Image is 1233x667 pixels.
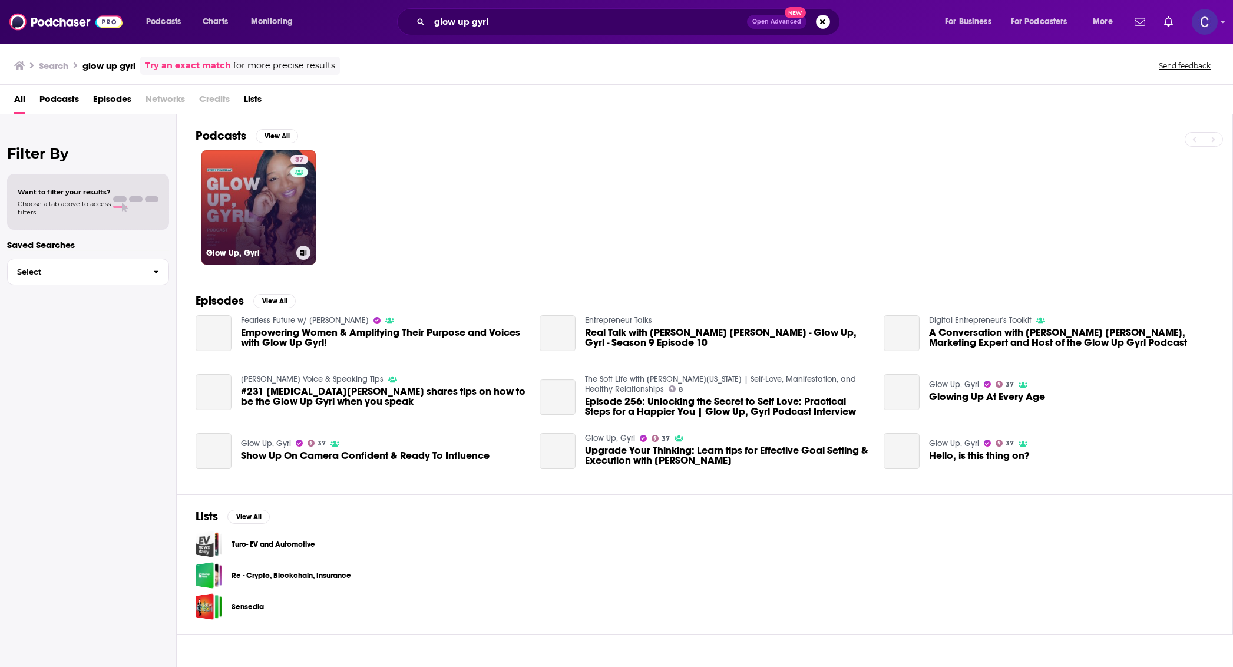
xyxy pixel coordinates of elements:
[1006,382,1014,387] span: 37
[929,451,1030,461] a: Hello, is this thing on?
[196,374,232,410] a: #231 Kyra Mitchell shares tips on how to be the Glow Up Gyrl when you speak
[679,387,683,392] span: 8
[9,11,123,33] img: Podchaser - Follow, Share and Rate Podcasts
[146,90,185,114] span: Networks
[39,60,68,71] h3: Search
[752,19,801,25] span: Open Advanced
[1006,441,1014,446] span: 37
[747,15,806,29] button: Open AdvancedNew
[146,14,181,30] span: Podcasts
[14,90,25,114] a: All
[196,509,218,524] h2: Lists
[785,7,806,18] span: New
[232,569,351,582] a: Re - Crypto, Blockchain, Insurance
[241,438,291,448] a: Glow Up, Gyrl
[244,90,262,114] a: Lists
[585,328,870,348] span: Real Talk with [PERSON_NAME] [PERSON_NAME] - Glow Up, Gyrl - Season 9 Episode 10
[45,70,105,77] div: Domain Overview
[1003,12,1085,31] button: open menu
[7,239,169,250] p: Saved Searches
[308,440,326,447] a: 37
[884,433,920,469] a: Hello, is this thing on?
[652,435,670,442] a: 37
[145,59,231,72] a: Try an exact match
[196,293,296,308] a: EpisodesView All
[1155,61,1214,71] button: Send feedback
[206,248,292,258] h3: Glow Up, Gyrl
[429,12,747,31] input: Search podcasts, credits, & more...
[996,440,1014,447] a: 37
[8,268,144,276] span: Select
[93,90,131,114] a: Episodes
[929,328,1214,348] span: A Conversation with [PERSON_NAME] [PERSON_NAME], Marketing Expert and Host of the Glow Up Gyrl Po...
[232,600,264,613] a: Sensedia
[662,436,670,441] span: 37
[33,19,58,28] div: v 4.0.25
[929,438,979,448] a: Glow Up, Gyrl
[884,374,920,410] a: Glowing Up At Every Age
[7,145,169,162] h2: Filter By
[251,14,293,30] span: Monitoring
[1159,12,1178,32] a: Show notifications dropdown
[929,392,1045,402] a: Glowing Up At Every Age
[937,12,1006,31] button: open menu
[241,328,525,348] a: Empowering Women & Amplifying Their Purpose and Voices with Glow Up Gyrl!
[996,381,1014,388] a: 37
[130,70,199,77] div: Keywords by Traffic
[243,12,308,31] button: open menu
[227,510,270,524] button: View All
[19,19,28,28] img: logo_orange.svg
[18,188,111,196] span: Want to filter your results?
[1192,9,1218,35] span: Logged in as publicityxxtina
[39,90,79,114] a: Podcasts
[929,315,1032,325] a: Digital Entrepreneur's Toolkit
[199,90,230,114] span: Credits
[138,12,196,31] button: open menu
[1130,12,1150,32] a: Show notifications dropdown
[196,593,222,620] a: Sensedia
[196,128,298,143] a: PodcastsView All
[195,12,235,31] a: Charts
[232,538,315,551] a: Turo- EV and Automotive
[1085,12,1128,31] button: open menu
[241,315,369,325] a: Fearless Future w/ Catherine McCourt
[540,315,576,351] a: Real Talk with Kyra Mitchell Lewis - Glow Up, Gyrl - Season 9 Episode 10
[256,129,298,143] button: View All
[253,294,296,308] button: View All
[196,433,232,469] a: Show Up On Camera Confident & Ready To Influence
[241,374,384,384] a: Leighannes Voice & Speaking Tips
[408,8,851,35] div: Search podcasts, credits, & more...
[945,14,991,30] span: For Business
[32,68,41,78] img: tab_domain_overview_orange.svg
[585,433,635,443] a: Glow Up, Gyrl
[117,68,127,78] img: tab_keywords_by_traffic_grey.svg
[290,155,308,164] a: 37
[1192,9,1218,35] img: User Profile
[669,385,683,392] a: 8
[18,200,111,216] span: Choose a tab above to access filters.
[318,441,326,446] span: 37
[233,59,335,72] span: for more precise results
[241,387,525,407] a: #231 Kyra Mitchell shares tips on how to be the Glow Up Gyrl when you speak
[585,445,870,465] span: Upgrade Your Thinking: Learn tips for Effective Goal Setting & Execution with [PERSON_NAME]
[585,445,870,465] a: Upgrade Your Thinking: Learn tips for Effective Goal Setting & Execution with Melissa Jirovec
[884,315,920,351] a: A Conversation with Kyra Mitchell Lewis, Marketing Expert and Host of the Glow Up Gyrl Podcast
[241,451,490,461] span: Show Up On Camera Confident & Ready To Influence
[585,328,870,348] a: Real Talk with Kyra Mitchell Lewis - Glow Up, Gyrl - Season 9 Episode 10
[203,14,228,30] span: Charts
[196,128,246,143] h2: Podcasts
[196,562,222,589] a: Re - Crypto, Blockchain, Insurance
[295,154,303,166] span: 37
[1011,14,1067,30] span: For Podcasters
[1093,14,1113,30] span: More
[540,379,576,415] a: Episode 256: Unlocking the Secret to Self Love: Practical Steps for a Happier You | Glow Up, Gyrl...
[196,315,232,351] a: Empowering Women & Amplifying Their Purpose and Voices with Glow Up Gyrl!
[585,315,652,325] a: Entrepreneur Talks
